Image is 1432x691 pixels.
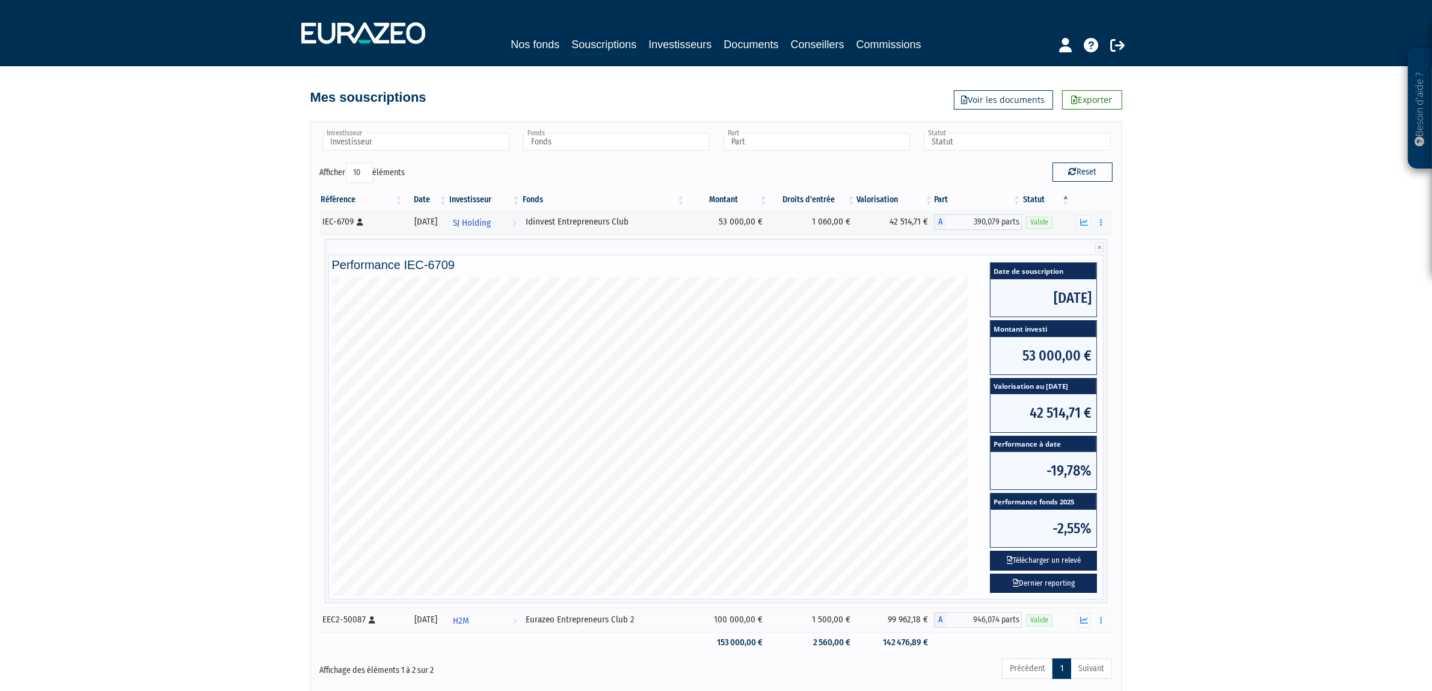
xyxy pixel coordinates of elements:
[934,214,946,230] span: A
[769,210,856,234] td: 1 060,00 €
[1026,217,1052,228] span: Valide
[686,608,769,632] td: 100 000,00 €
[990,551,1097,571] button: Télécharger un relevé
[571,36,636,55] a: Souscriptions
[526,613,682,626] div: Eurazeo Entrepreneurs Club 2
[511,36,559,53] a: Nos fonds
[686,210,769,234] td: 53 000,00 €
[323,215,400,228] div: IEC-6709
[991,279,1096,317] span: [DATE]
[724,36,779,53] a: Documents
[648,36,711,53] a: Investisseurs
[453,610,469,632] span: H2M
[1052,658,1071,679] a: 1
[301,22,425,44] img: 1732889491-logotype_eurazeo_blanc_rvb.png
[453,212,491,234] span: SJ Holding
[991,436,1096,453] span: Performance à date
[320,657,640,677] div: Affichage des éléments 1 à 2 sur 2
[323,613,400,626] div: EEC2-50087
[990,574,1097,593] a: Dernier reporting
[686,632,769,653] td: 153 000,00 €
[332,258,1101,271] h4: Performance IEC-6709
[856,608,934,632] td: 99 962,18 €
[1052,163,1113,182] button: Reset
[769,190,856,210] th: Droits d'entrée: activer pour trier la colonne par ordre croissant
[791,36,844,53] a: Conseillers
[991,379,1096,395] span: Valorisation au [DATE]
[526,215,682,228] div: Idinvest Entrepreneurs Club
[408,215,444,228] div: [DATE]
[991,263,1096,279] span: Date de souscription
[1413,55,1427,163] p: Besoin d'aide ?
[521,190,686,210] th: Fonds: activer pour trier la colonne par ordre croissant
[448,210,521,234] a: SJ Holding
[320,190,404,210] th: Référence : activer pour trier la colonne par ordre croissant
[934,190,1022,210] th: Part: activer pour trier la colonne par ordre croissant
[991,494,1096,510] span: Performance fonds 2025
[856,36,921,53] a: Commissions
[404,190,448,210] th: Date: activer pour trier la colonne par ordre croissant
[856,632,934,653] td: 142 476,89 €
[769,608,856,632] td: 1 500,00 €
[512,610,517,632] i: Voir l'investisseur
[448,190,521,210] th: Investisseur: activer pour trier la colonne par ordre croissant
[346,163,373,183] select: Afficheréléments
[1022,190,1071,210] th: Statut : activer pour trier la colonne par ordre d&eacute;croissant
[946,612,1022,628] span: 946,074 parts
[512,212,517,234] i: Voir l'investisseur
[320,163,405,183] label: Afficher éléments
[856,210,934,234] td: 42 514,71 €
[991,321,1096,337] span: Montant investi
[991,452,1096,489] span: -19,78%
[991,394,1096,432] span: 42 514,71 €
[1026,615,1052,626] span: Valide
[408,613,444,626] div: [DATE]
[448,608,521,632] a: H2M
[856,190,934,210] th: Valorisation: activer pour trier la colonne par ordre croissant
[991,337,1096,374] span: 53 000,00 €
[686,190,769,210] th: Montant: activer pour trier la colonne par ordre croissant
[357,218,364,226] i: [Français] Personne physique
[1062,90,1122,110] a: Exporter
[769,632,856,653] td: 2 560,00 €
[369,616,376,624] i: [Français] Personne physique
[946,214,1022,230] span: 390,079 parts
[991,510,1096,547] span: -2,55%
[954,90,1053,110] a: Voir les documents
[934,214,1022,230] div: A - Idinvest Entrepreneurs Club
[934,612,1022,628] div: A - Eurazeo Entrepreneurs Club 2
[310,90,426,105] h4: Mes souscriptions
[934,612,946,628] span: A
